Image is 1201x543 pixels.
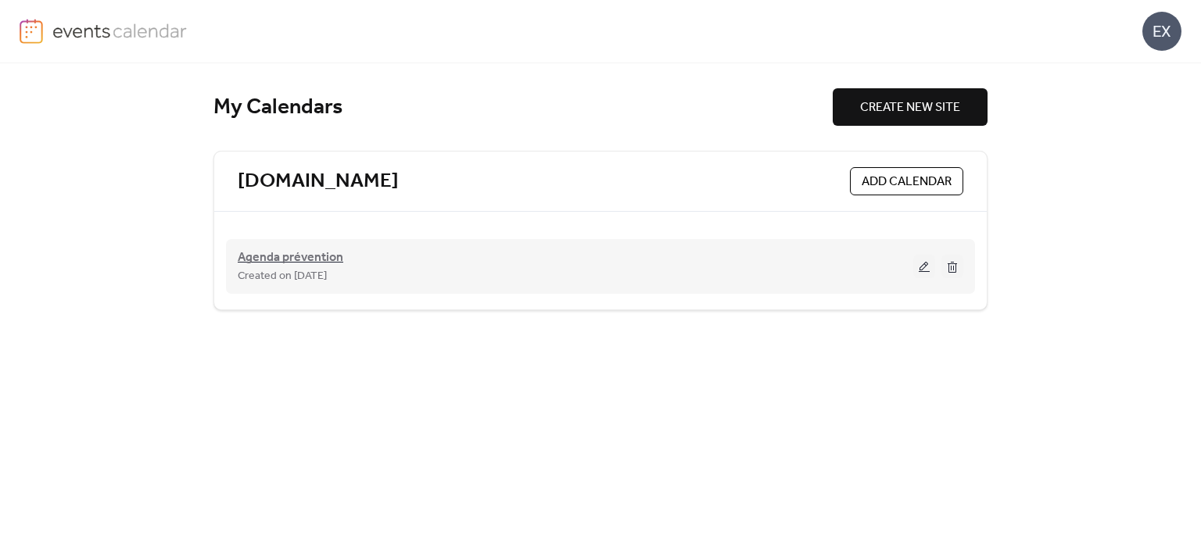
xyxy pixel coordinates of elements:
[860,98,960,117] span: CREATE NEW SITE
[213,94,833,121] div: My Calendars
[833,88,988,126] button: CREATE NEW SITE
[238,253,343,263] a: Agenda prévention
[850,167,963,195] button: ADD CALENDAR
[238,248,343,267] span: Agenda prévention
[238,267,327,286] span: Created on [DATE]
[862,173,952,191] span: ADD CALENDAR
[52,19,188,42] img: logo-type
[1142,12,1181,51] div: EX
[238,169,399,195] a: [DOMAIN_NAME]
[20,19,43,44] img: logo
